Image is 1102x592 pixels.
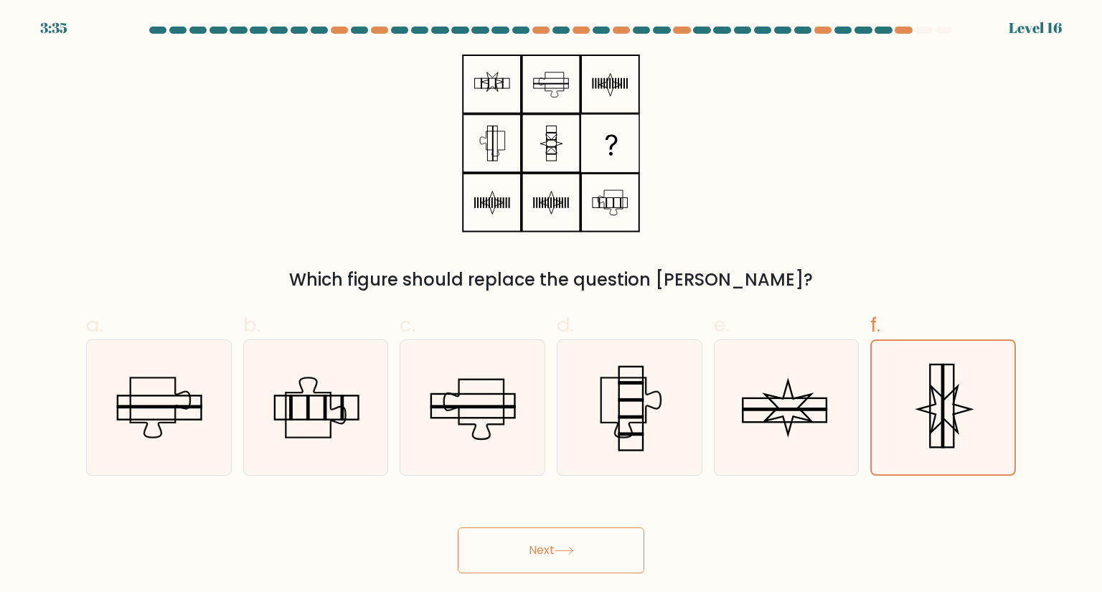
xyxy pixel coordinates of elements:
span: a. [86,311,103,339]
button: Next [458,527,644,573]
span: d. [557,311,574,339]
span: c. [400,311,415,339]
span: e. [714,311,730,339]
span: b. [243,311,260,339]
span: f. [870,311,880,339]
div: Level 16 [1009,17,1062,39]
div: 3:35 [40,17,67,39]
div: Which figure should replace the question [PERSON_NAME]? [95,267,1007,293]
